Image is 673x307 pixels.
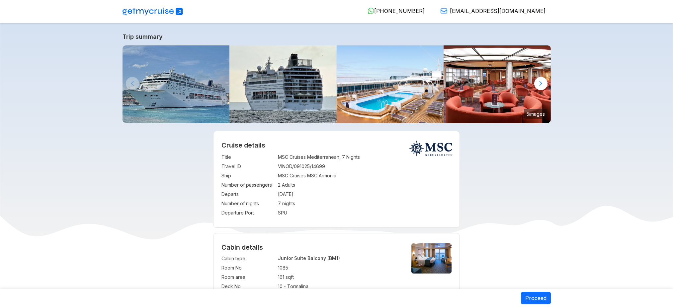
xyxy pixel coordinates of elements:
[221,263,275,273] td: Room No
[275,199,278,208] td: :
[123,45,230,123] img: 1200px-MSC_Armonia_%28ship%2C_2001%29_IMO_9210141%3B_in_Split%2C_2011-10-25_%282%29.jpg
[374,8,425,14] span: [PHONE_NUMBER]
[221,171,275,180] td: Ship
[221,208,275,217] td: Departure Port
[221,153,275,162] td: Title
[229,45,337,123] img: tfyXDIyENATibzmczAfwPSrZAC4e71jGKXA6aHA1.jpg
[221,190,275,199] td: Departs
[278,153,452,162] td: MSC Cruises Mediterranean, 7 Nights
[444,45,551,123] img: 497-bardelduomo.jpg
[221,141,452,149] h2: Cruise details
[221,180,275,190] td: Number of passengers
[278,180,452,190] td: 2 Adults
[278,171,452,180] td: MSC Cruises MSC Armonia
[275,180,278,190] td: :
[221,254,275,263] td: Cabin type
[327,255,340,261] span: (BM1)
[278,282,400,291] td: 10 - Tormalina
[435,8,546,14] a: [EMAIL_ADDRESS][DOMAIN_NAME]
[278,263,400,273] td: 1085
[275,282,278,291] td: :
[368,8,374,14] img: WhatsApp
[221,162,275,171] td: Travel ID
[221,243,452,251] h4: Cabin details
[278,190,452,199] td: [DATE]
[275,153,278,162] td: :
[275,263,278,273] td: :
[441,8,447,14] img: Email
[275,171,278,180] td: :
[278,273,400,282] td: 161 sqft
[221,273,275,282] td: Room area
[337,45,444,123] img: armonia-entertainment-pool-area.jpg
[275,273,278,282] td: :
[278,199,452,208] td: 7 nights
[275,254,278,263] td: :
[278,208,452,217] td: SPU
[221,199,275,208] td: Number of nights
[524,109,547,119] small: 5 images
[521,292,551,304] button: Proceed
[275,208,278,217] td: :
[123,33,551,40] a: Trip summary
[450,8,546,14] span: [EMAIL_ADDRESS][DOMAIN_NAME]
[278,162,452,171] td: VINOD/091025/14699
[362,8,425,14] a: [PHONE_NUMBER]
[221,282,275,291] td: Deck No
[275,190,278,199] td: :
[278,255,400,261] p: Junior Suite Balcony
[275,162,278,171] td: :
